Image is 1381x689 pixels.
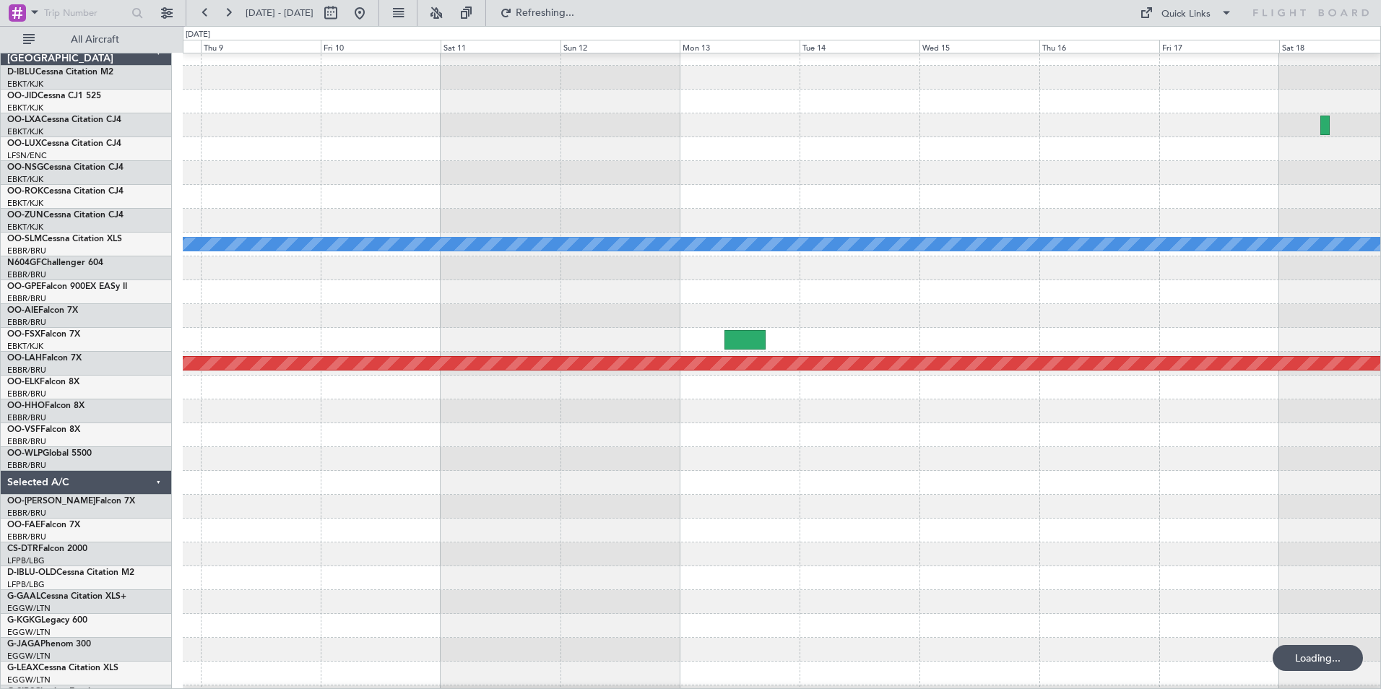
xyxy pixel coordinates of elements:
[7,92,101,100] a: OO-JIDCessna CJ1 525
[7,568,56,577] span: D-IBLU-OLD
[7,436,46,447] a: EBBR/BRU
[7,412,46,423] a: EBBR/BRU
[1273,645,1363,671] div: Loading...
[7,293,46,304] a: EBBR/BRU
[7,222,43,233] a: EBKT/KJK
[7,79,43,90] a: EBKT/KJK
[7,532,46,542] a: EBBR/BRU
[7,150,47,161] a: LFSN/ENC
[7,330,80,339] a: OO-FSXFalcon 7X
[44,2,127,24] input: Trip Number
[7,92,38,100] span: OO-JID
[7,521,40,529] span: OO-FAE
[1161,7,1211,22] div: Quick Links
[493,1,580,25] button: Refreshing...
[7,246,46,256] a: EBBR/BRU
[7,497,95,506] span: OO-[PERSON_NAME]
[7,211,124,220] a: OO-ZUNCessna Citation CJ4
[515,8,576,18] span: Refreshing...
[16,28,157,51] button: All Aircraft
[7,68,113,77] a: D-IBLUCessna Citation M2
[7,116,41,124] span: OO-LXA
[7,616,87,625] a: G-KGKGLegacy 600
[7,579,45,590] a: LFPB/LBG
[7,116,121,124] a: OO-LXACessna Citation CJ4
[7,163,43,172] span: OO-NSG
[7,592,126,601] a: G-GAALCessna Citation XLS+
[7,282,41,291] span: OO-GPE
[7,317,46,328] a: EBBR/BRU
[7,163,124,172] a: OO-NSGCessna Citation CJ4
[680,40,800,53] div: Mon 13
[7,126,43,137] a: EBKT/KJK
[1133,1,1239,25] button: Quick Links
[7,402,85,410] a: OO-HHOFalcon 8X
[7,389,46,399] a: EBBR/BRU
[7,354,42,363] span: OO-LAH
[7,103,43,113] a: EBKT/KJK
[7,545,87,553] a: CS-DTRFalcon 2000
[7,425,80,434] a: OO-VSFFalcon 8X
[7,341,43,352] a: EBKT/KJK
[7,675,51,685] a: EGGW/LTN
[7,425,40,434] span: OO-VSF
[7,330,40,339] span: OO-FSX
[7,174,43,185] a: EBKT/KJK
[7,354,82,363] a: OO-LAHFalcon 7X
[7,616,41,625] span: G-KGKG
[7,365,46,376] a: EBBR/BRU
[1159,40,1279,53] div: Fri 17
[800,40,919,53] div: Tue 14
[560,40,680,53] div: Sun 12
[7,497,135,506] a: OO-[PERSON_NAME]Falcon 7X
[7,378,79,386] a: OO-ELKFalcon 8X
[246,6,313,19] span: [DATE] - [DATE]
[7,651,51,662] a: EGGW/LTN
[7,640,91,649] a: G-JAGAPhenom 300
[7,402,45,410] span: OO-HHO
[7,198,43,209] a: EBKT/KJK
[7,521,80,529] a: OO-FAEFalcon 7X
[1039,40,1159,53] div: Thu 16
[7,68,35,77] span: D-IBLU
[7,269,46,280] a: EBBR/BRU
[7,627,51,638] a: EGGW/LTN
[7,139,41,148] span: OO-LUX
[186,29,210,41] div: [DATE]
[7,460,46,471] a: EBBR/BRU
[7,640,40,649] span: G-JAGA
[7,545,38,553] span: CS-DTR
[7,211,43,220] span: OO-ZUN
[7,282,127,291] a: OO-GPEFalcon 900EX EASy II
[7,306,38,315] span: OO-AIE
[7,664,118,672] a: G-LEAXCessna Citation XLS
[7,235,42,243] span: OO-SLM
[7,306,78,315] a: OO-AIEFalcon 7X
[7,603,51,614] a: EGGW/LTN
[201,40,321,53] div: Thu 9
[7,592,40,601] span: G-GAAL
[7,259,103,267] a: N604GFChallenger 604
[321,40,441,53] div: Fri 10
[7,259,41,267] span: N604GF
[919,40,1039,53] div: Wed 15
[7,235,122,243] a: OO-SLMCessna Citation XLS
[7,508,46,519] a: EBBR/BRU
[38,35,152,45] span: All Aircraft
[7,187,124,196] a: OO-ROKCessna Citation CJ4
[7,568,134,577] a: D-IBLU-OLDCessna Citation M2
[7,187,43,196] span: OO-ROK
[7,449,92,458] a: OO-WLPGlobal 5500
[7,449,43,458] span: OO-WLP
[7,139,121,148] a: OO-LUXCessna Citation CJ4
[441,40,560,53] div: Sat 11
[7,664,38,672] span: G-LEAX
[7,378,40,386] span: OO-ELK
[7,555,45,566] a: LFPB/LBG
